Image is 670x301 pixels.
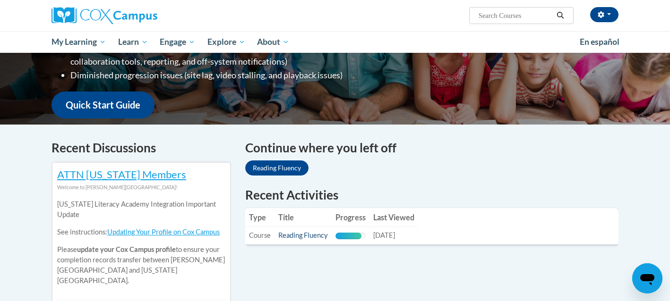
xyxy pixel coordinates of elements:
div: Please to ensure your completion records transfer between [PERSON_NAME][GEOGRAPHIC_DATA] and [US_... [57,192,225,293]
iframe: Button to launch messaging window [632,263,662,293]
span: Explore [207,36,245,48]
a: Explore [201,31,251,53]
a: Reading Fluency [245,160,309,176]
div: Progress, % [335,233,361,239]
li: Diminished progression issues (site lag, video stalling, and playback issues) [70,68,394,82]
span: [DATE] [373,231,395,239]
img: Cox Campus [52,7,157,24]
p: See instructions: [57,227,225,237]
span: About [257,36,289,48]
span: Course [249,231,271,239]
li: Enhanced Group Collaboration Tools (Action plans, Group communication and collaboration tools, re... [70,42,394,69]
a: En español [574,32,626,52]
th: Progress [332,208,369,227]
span: Learn [118,36,148,48]
th: Last Viewed [369,208,418,227]
input: Search Courses [478,10,553,21]
a: Reading Fluency [278,231,328,239]
span: My Learning [52,36,106,48]
a: Engage [154,31,201,53]
div: Main menu [37,31,633,53]
a: ATTN [US_STATE] Members [57,168,186,181]
a: Learn [112,31,154,53]
th: Type [245,208,275,227]
h1: Recent Activities [245,186,618,203]
p: [US_STATE] Literacy Academy Integration Important Update [57,199,225,220]
button: Account Settings [590,7,618,22]
b: update your Cox Campus profile [77,245,176,253]
h4: Recent Discussions [52,139,231,157]
a: About [251,31,296,53]
a: Cox Campus [52,7,231,24]
span: Engage [160,36,195,48]
a: My Learning [45,31,112,53]
div: Welcome to [PERSON_NAME][GEOGRAPHIC_DATA]! [57,182,225,192]
h4: Continue where you left off [245,139,618,157]
button: Search [553,10,567,21]
span: En español [580,37,619,47]
a: Updating Your Profile on Cox Campus [107,228,220,236]
th: Title [275,208,332,227]
a: Quick Start Guide [52,92,155,118]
